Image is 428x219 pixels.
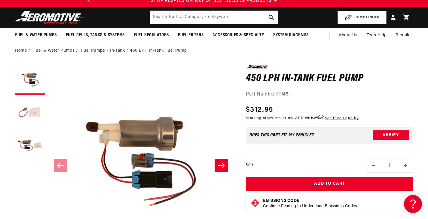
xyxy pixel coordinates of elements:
[339,33,358,38] span: About Us
[13,11,88,25] img: Aeromotive
[396,32,413,39] span: Rebuilds
[173,28,208,42] summary: Fuel Filters
[277,92,289,97] strong: 11145
[246,74,413,84] h1: 450 LPH In-Tank Fuel Pump
[246,91,413,99] div: Part Number:
[15,47,413,54] nav: breadcrumbs
[129,28,173,42] summary: Fuel Regulators
[15,32,57,38] span: Fuel & Water Pumps
[215,159,228,172] button: Slide right
[391,28,417,43] summary: Rebuilds
[249,133,314,138] div: Does This part fit My vehicle?
[150,11,278,24] input: Search by Part Number, Category or Keyword
[110,47,130,54] li: In-Tank
[54,159,67,172] button: Slide left
[338,11,387,24] button: PUMP FINDER
[250,198,260,208] img: Emissions code
[263,204,357,209] p: Continue Reading to Understand Emissions Codes
[334,28,362,43] a: About Us
[134,32,169,38] span: Fuel Regulators
[33,47,75,54] a: Fuel & Water Pumps
[313,115,324,120] span: Affirm
[81,47,105,54] a: Fuel Pumps
[15,47,27,54] a: Home
[15,98,45,128] button: Load image 2 in gallery view
[325,117,359,120] a: See if you qualify - Learn more about Affirm Financing (opens in modal)
[269,28,313,42] summary: System Diagrams
[130,47,187,54] li: 450 LPH In-Tank Fuel Pump
[178,32,203,38] span: Fuel Filters
[11,28,61,42] summary: Fuel & Water Pumps
[15,131,45,161] button: Load image 3 in gallery view
[61,28,129,42] summary: Fuel Cells, Tanks & Systems
[263,199,299,203] strong: Emissions Code
[362,28,391,43] summary: Tech Help
[263,198,357,209] button: Emissions CodeContinue Reading to Understand Emissions Codes
[212,32,264,38] span: Accessories & Specialty
[246,105,273,115] span: $312.95
[246,177,413,191] button: Add to Cart
[66,32,125,38] span: Fuel Cells, Tanks & Systems
[208,28,269,42] summary: Accessories & Specialty
[273,32,309,38] span: System Diagrams
[246,162,253,167] label: QTY
[15,65,45,95] button: Load image 1 in gallery view
[267,117,274,120] span: $29
[367,32,387,39] span: Tech Help
[373,130,409,140] button: Verify
[246,115,359,121] p: Starting at /mo or 0% APR with .
[265,11,278,24] button: search button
